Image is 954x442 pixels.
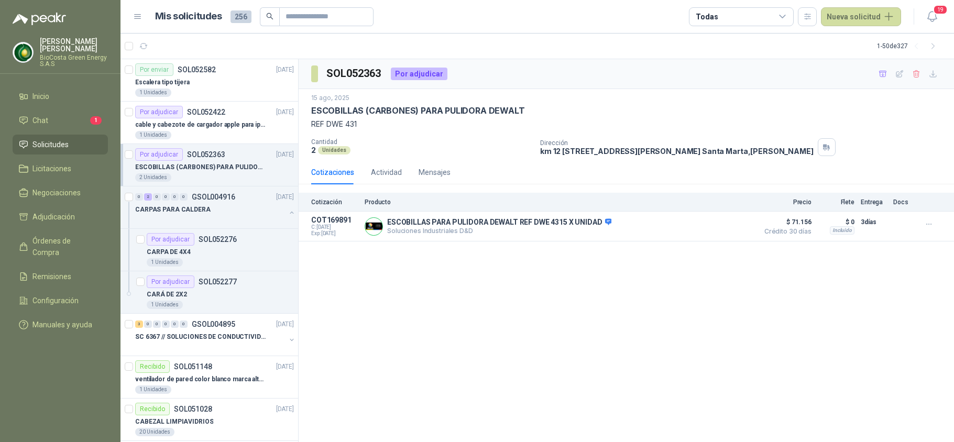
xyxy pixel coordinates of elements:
span: 19 [933,5,948,15]
p: Entrega [861,198,887,206]
p: Producto [365,198,753,206]
a: Chat1 [13,110,108,130]
a: RecibidoSOL051148[DATE] ventilador de pared color blanco marca alteza1 Unidades [120,356,298,399]
a: Por adjudicarSOL052422[DATE] cable y cabezote de cargador apple para iphone1 Unidades [120,102,298,144]
img: Logo peakr [13,13,66,25]
p: SOL051148 [174,363,212,370]
div: 3 [135,321,143,328]
div: 0 [135,193,143,201]
p: 15 ago, 2025 [311,93,349,103]
span: Inicio [32,91,49,102]
p: ESCOBILLAS (CARBONES) PARA PULIDORA DEWALT [311,105,524,116]
div: 2 Unidades [135,173,171,182]
p: [DATE] [276,65,294,75]
div: Por adjudicar [147,275,194,288]
a: Remisiones [13,267,108,286]
a: Por adjudicarSOL052277CARÁ DE 2X21 Unidades [120,271,298,314]
h3: SOL052363 [326,65,382,82]
p: GSOL004916 [192,193,235,201]
p: Cotización [311,198,358,206]
p: SOL052363 [187,151,225,158]
a: Por adjudicarSOL052276CARPA DE 4X41 Unidades [120,229,298,271]
span: Órdenes de Compra [32,235,98,258]
div: 0 [180,321,188,328]
div: Recibido [135,360,170,373]
div: Recibido [135,403,170,415]
p: Escalera tipo tijera [135,78,190,87]
div: 1 Unidades [135,89,171,97]
p: SOL052276 [199,236,237,243]
h1: Mis solicitudes [155,9,222,24]
span: Adjudicación [32,211,75,223]
a: Configuración [13,291,108,311]
a: Manuales y ayuda [13,315,108,335]
p: Soluciones Industriales D&D [387,227,611,235]
div: Por enviar [135,63,173,76]
div: Mensajes [419,167,451,178]
p: BioCosta Green Energy S.A.S [40,54,108,67]
p: Cantidad [311,138,532,146]
a: 0 2 0 0 0 0 GSOL004916[DATE] CARPAS PARA CALDERA [135,191,296,224]
button: Nueva solicitud [821,7,901,26]
p: [DATE] [276,362,294,372]
div: Unidades [318,146,350,154]
p: COT169891 [311,216,358,224]
span: $ 71.156 [759,216,812,228]
a: Por adjudicarSOL052363[DATE] ESCOBILLAS (CARBONES) PARA PULIDORA DEWALT2 Unidades [120,144,298,186]
div: 0 [162,193,170,201]
div: 1 Unidades [135,385,171,394]
p: SOL052582 [178,66,216,73]
div: 0 [171,193,179,201]
span: Remisiones [32,271,71,282]
span: Manuales y ayuda [32,319,92,330]
p: CARPAS PARA CALDERA [135,205,211,215]
img: Company Logo [365,218,382,235]
span: Licitaciones [32,163,71,174]
a: 3 0 0 0 0 0 GSOL004895[DATE] SC 6367 // SOLUCIONES DE CONDUCTIVIDAD [135,318,296,351]
p: SOL052422 [187,108,225,116]
p: 2 [311,146,316,154]
img: Company Logo [13,42,33,62]
a: Negociaciones [13,183,108,203]
div: 0 [162,321,170,328]
span: 256 [231,10,251,23]
div: Por adjudicar [391,68,447,80]
div: Cotizaciones [311,167,354,178]
div: Por adjudicar [135,106,183,118]
p: [DATE] [276,192,294,202]
a: Solicitudes [13,135,108,154]
span: search [266,13,273,20]
div: 0 [180,193,188,201]
span: Configuración [32,295,79,306]
div: 2 [144,193,152,201]
p: ESCOBILLAS (CARBONES) PARA PULIDORA DEWALT [135,162,266,172]
p: CARPA DE 4X4 [147,247,191,257]
span: Solicitudes [32,139,69,150]
span: Negociaciones [32,187,81,198]
p: ventilador de pared color blanco marca alteza [135,374,266,384]
p: SC 6367 // SOLUCIONES DE CONDUCTIVIDAD [135,332,266,342]
div: Actividad [371,167,402,178]
div: Todas [696,11,718,23]
span: Chat [32,115,48,126]
a: Por enviarSOL052582[DATE] Escalera tipo tijera1 Unidades [120,59,298,102]
div: 0 [153,193,161,201]
p: [DATE] [276,404,294,414]
p: [DATE] [276,319,294,329]
p: SOL052277 [199,278,237,285]
p: CARÁ DE 2X2 [147,290,187,300]
p: SOL051028 [174,405,212,413]
div: 1 - 50 de 327 [877,38,941,54]
a: Inicio [13,86,108,106]
div: 1 Unidades [147,258,183,267]
div: 0 [153,321,161,328]
p: [DATE] [276,107,294,117]
p: Docs [893,198,914,206]
p: $ 0 [818,216,854,228]
a: Adjudicación [13,207,108,227]
div: 1 Unidades [135,131,171,139]
span: Crédito 30 días [759,228,812,235]
span: C: [DATE] [311,224,358,230]
p: cable y cabezote de cargador apple para iphone [135,120,266,130]
p: Flete [818,198,854,206]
